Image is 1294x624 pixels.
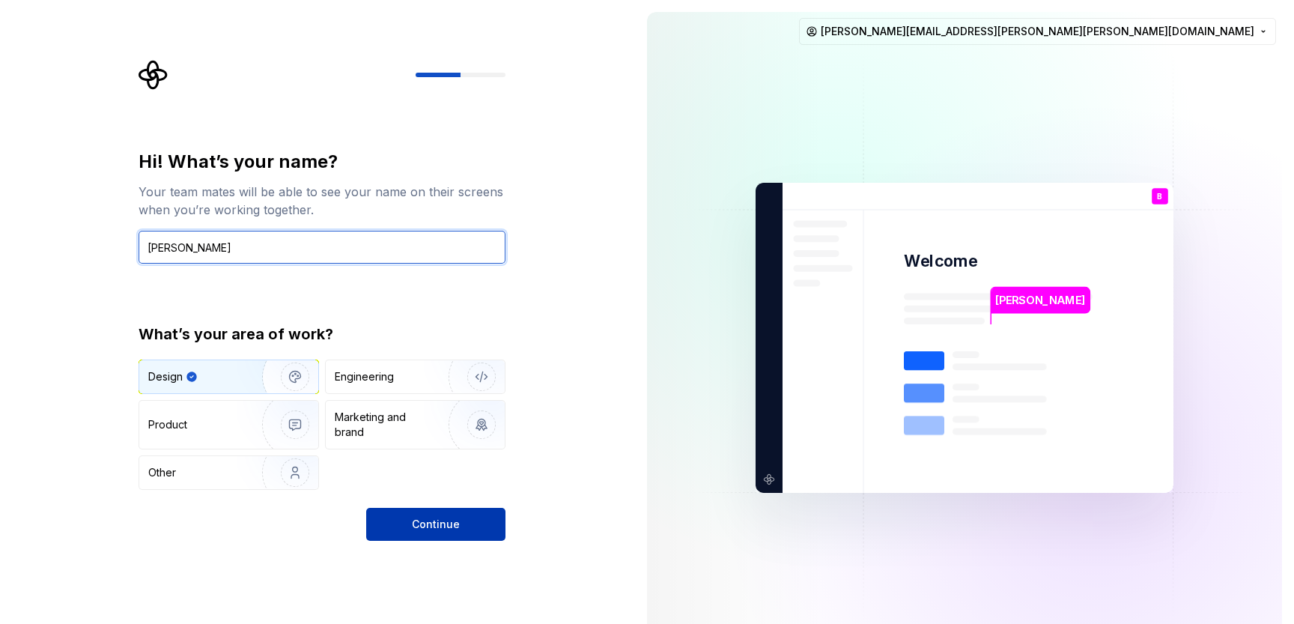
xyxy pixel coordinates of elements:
p: [PERSON_NAME] [995,292,1085,309]
button: [PERSON_NAME][EMAIL_ADDRESS][PERSON_NAME][PERSON_NAME][DOMAIN_NAME] [799,18,1276,45]
div: Design [148,369,183,384]
div: Your team mates will be able to see your name on their screens when you’re working together. [139,183,505,219]
div: Marketing and brand [335,410,436,440]
div: Product [148,417,187,432]
input: Han Solo [139,231,505,264]
button: Continue [366,508,505,541]
div: Other [148,465,176,480]
span: [PERSON_NAME][EMAIL_ADDRESS][PERSON_NAME][PERSON_NAME][DOMAIN_NAME] [821,24,1254,39]
p: B [1157,193,1162,201]
div: Hi! What’s your name? [139,150,505,174]
div: Engineering [335,369,394,384]
span: Continue [412,517,460,532]
svg: Supernova Logo [139,60,168,90]
div: What’s your area of work? [139,324,505,345]
p: Welcome [904,250,977,272]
